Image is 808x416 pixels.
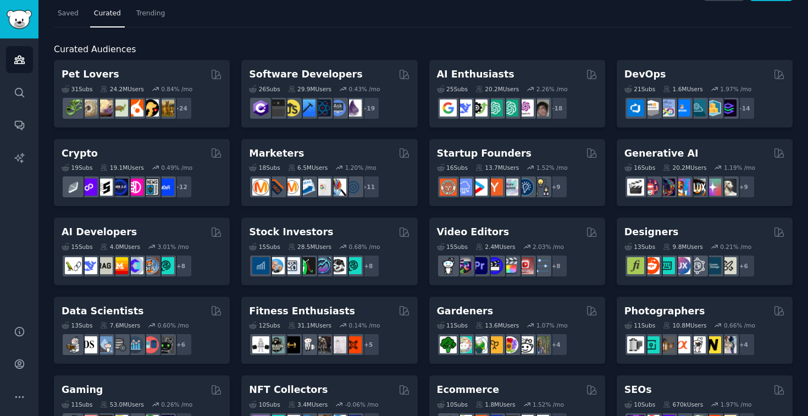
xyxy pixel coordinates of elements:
img: ethfinance [65,179,82,196]
img: FluxAI [689,179,706,196]
img: Rag [96,257,113,274]
div: 2.03 % /mo [533,243,564,251]
div: 13.6M Users [475,321,519,329]
h2: SEOs [624,383,652,397]
img: datasets [142,336,159,353]
img: logodesign [643,257,660,274]
div: 7.6M Users [100,321,140,329]
div: 0.14 % /mo [348,321,380,329]
img: gopro [440,257,457,274]
img: GardeningUK [486,336,503,353]
div: + 4 [545,333,568,356]
h2: Pet Lovers [62,68,119,81]
div: + 8 [357,254,380,278]
img: chatgpt_promptDesign [486,99,503,117]
img: MachineLearning [65,336,82,353]
img: GYM [252,336,269,353]
div: + 9 [545,175,568,198]
img: UXDesign [673,257,690,274]
div: 13 Sub s [624,243,655,251]
h2: Designers [624,225,679,239]
span: Trending [136,9,165,19]
div: 24.2M Users [100,85,143,93]
div: 1.97 % /mo [721,401,752,408]
img: canon [689,336,706,353]
div: + 19 [357,97,380,120]
img: DeepSeek [455,99,472,117]
img: technicalanalysis [345,257,362,274]
img: SonyAlpha [673,336,690,353]
div: 21 Sub s [624,85,655,93]
div: 12 Sub s [249,321,280,329]
div: + 6 [169,333,192,356]
div: 0.84 % /mo [161,85,192,93]
img: editors [455,257,472,274]
div: + 12 [169,175,192,198]
a: Saved [54,5,82,27]
h2: AI Enthusiasts [437,68,514,81]
img: userexperience [689,257,706,274]
h2: Marketers [249,147,304,160]
img: Forex [283,257,300,274]
div: 0.68 % /mo [348,243,380,251]
img: streetphotography [643,336,660,353]
h2: Fitness Enthusiasts [249,304,355,318]
div: -0.06 % /mo [345,401,379,408]
img: Trading [298,257,316,274]
img: content_marketing [252,179,269,196]
div: 0.49 % /mo [161,164,192,171]
img: chatgpt_prompts_ [501,99,518,117]
img: fitness30plus [314,336,331,353]
img: SavageGarden [471,336,488,353]
img: PlatformEngineers [720,99,737,117]
img: DreamBooth [720,179,737,196]
div: 19.1M Users [100,164,143,171]
div: 18 Sub s [249,164,280,171]
div: 31.1M Users [288,321,331,329]
img: web3 [111,179,128,196]
img: dividends [252,257,269,274]
div: 28.5M Users [288,243,331,251]
img: AskComputerScience [329,99,346,117]
div: 20.2M Users [663,164,706,171]
img: OpenSourceAI [126,257,143,274]
img: vegetablegardening [440,336,457,353]
img: ArtificalIntelligence [532,99,549,117]
a: Trending [132,5,169,27]
div: 1.19 % /mo [724,164,755,171]
img: AskMarketing [283,179,300,196]
div: 670k Users [663,401,703,408]
img: StocksAndTrading [314,257,331,274]
div: 4.0M Users [100,243,140,251]
span: Saved [58,9,79,19]
img: MistralAI [111,257,128,274]
img: turtle [111,99,128,117]
img: EntrepreneurRideAlong [440,179,457,196]
img: aws_cdk [704,99,721,117]
h2: Startup Founders [437,147,532,160]
div: 16 Sub s [437,164,468,171]
h2: Data Scientists [62,304,143,318]
img: platformengineering [689,99,706,117]
div: 0.26 % /mo [161,401,192,408]
img: ValueInvesting [268,257,285,274]
img: weightroom [298,336,316,353]
div: + 6 [732,254,755,278]
div: 1.6M Users [663,85,703,93]
img: UrbanGardening [517,336,534,353]
div: 1.97 % /mo [720,85,751,93]
img: AIDevelopersSociety [157,257,174,274]
div: 10.8M Users [663,321,706,329]
img: 0xPolygon [80,179,97,196]
img: ethstaker [96,179,113,196]
div: 2.4M Users [475,243,516,251]
div: 13 Sub s [62,321,92,329]
img: deepdream [658,179,675,196]
div: 3.4M Users [288,401,328,408]
span: Curated Audiences [54,43,136,57]
div: + 8 [169,254,192,278]
img: defiblockchain [126,179,143,196]
img: UX_Design [720,257,737,274]
img: reactnative [314,99,331,117]
img: learnjavascript [283,99,300,117]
